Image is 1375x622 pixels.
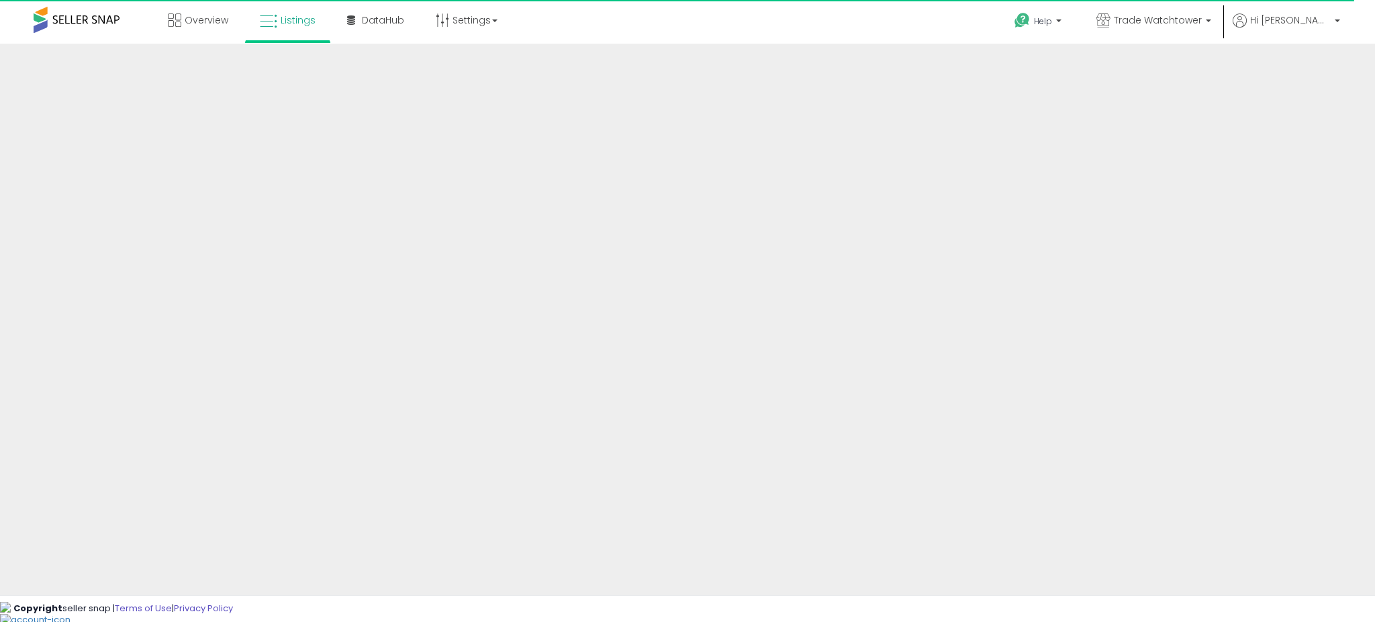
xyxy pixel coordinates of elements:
span: Listings [281,13,316,27]
span: Trade Watchtower [1114,13,1202,27]
i: Get Help [1014,12,1031,29]
span: Help [1034,15,1052,27]
a: Hi [PERSON_NAME] [1233,13,1340,44]
a: Help [1004,2,1075,44]
span: DataHub [362,13,404,27]
span: Overview [185,13,228,27]
span: Hi [PERSON_NAME] [1250,13,1331,27]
